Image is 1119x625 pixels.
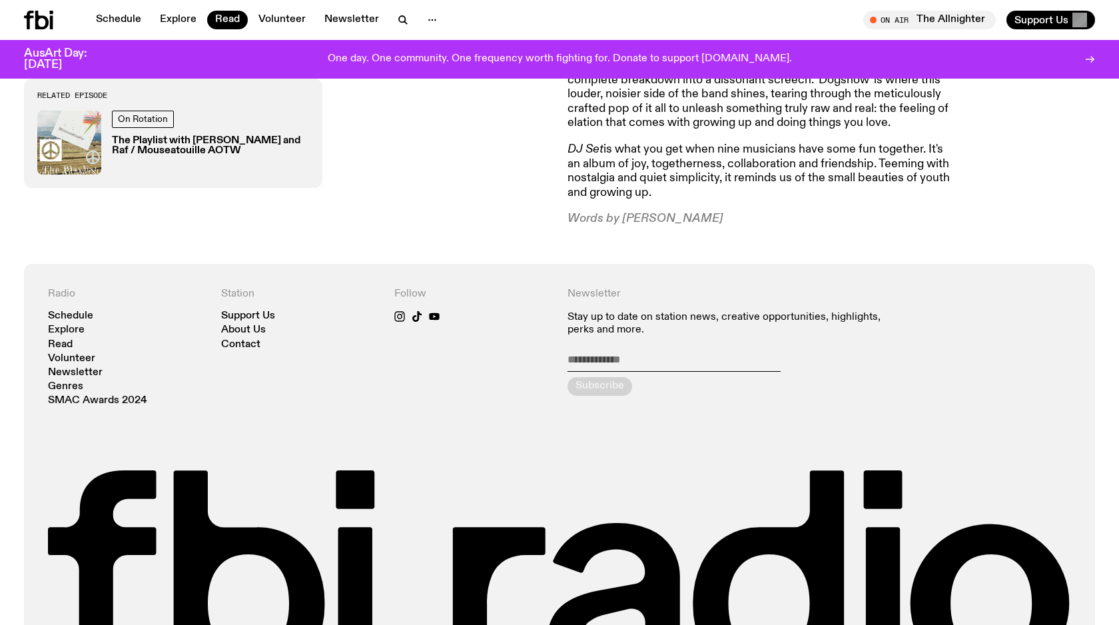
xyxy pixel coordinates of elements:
button: Support Us [1006,11,1095,29]
a: Schedule [88,11,149,29]
a: Newsletter [48,368,103,378]
span: Support Us [1014,14,1068,26]
p: Words by [PERSON_NAME] [567,212,951,227]
em: DJ Set [567,143,603,155]
button: On AirThe Allnighter [863,11,996,29]
h4: Follow [394,288,552,301]
a: About Us [221,325,266,335]
a: Read [207,11,248,29]
h4: Radio [48,288,205,301]
a: Explore [48,325,85,335]
h4: Station [221,288,378,301]
a: Newsletter [316,11,387,29]
p: is what you get when nine musicians have some fun together. It's an album of joy, togetherness, c... [567,143,951,200]
a: Volunteer [250,11,314,29]
a: Contact [221,340,260,350]
a: Support Us [221,311,275,321]
a: Schedule [48,311,93,321]
h3: AusArt Day: [DATE] [24,48,109,71]
h3: The Playlist with [PERSON_NAME] and Raf / Mouseatouille AOTW [112,136,309,156]
a: On RotationThe Playlist with [PERSON_NAME] and Raf / Mouseatouille AOTW [37,111,309,175]
h3: Related Episode [37,92,309,99]
p: Stay up to date on station news, creative opportunities, highlights, perks and more. [567,311,898,336]
a: Genres [48,382,83,392]
button: Subscribe [567,377,632,396]
h4: Newsletter [567,288,898,301]
a: Read [48,340,73,350]
a: Volunteer [48,354,95,364]
p: One day. One community. One frequency worth fighting for. Donate to support [DOMAIN_NAME]. [328,53,792,65]
a: SMAC Awards 2024 [48,396,147,406]
a: Explore [152,11,204,29]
